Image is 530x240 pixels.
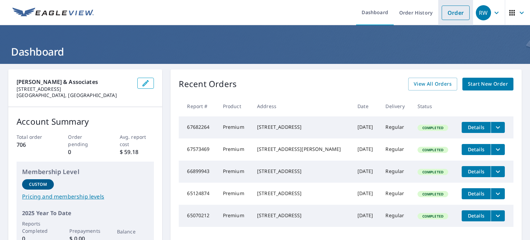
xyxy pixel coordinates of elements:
p: Custom [29,181,47,188]
a: View All Orders [408,78,457,90]
button: detailsBtn-65124874 [462,188,491,199]
span: Details [466,212,487,219]
td: 65124874 [179,183,217,205]
td: 67573469 [179,138,217,161]
span: Completed [418,214,448,219]
p: 706 [17,141,51,149]
td: [DATE] [352,138,380,161]
th: Date [352,96,380,116]
td: 67682264 [179,116,217,138]
p: Account Summary [17,115,154,128]
p: $ 59.18 [120,148,154,156]
td: Regular [380,161,412,183]
td: Premium [217,183,252,205]
span: Completed [418,192,448,196]
p: 2025 Year To Date [22,209,148,217]
a: Order [442,6,470,20]
span: View All Orders [414,80,452,88]
td: [DATE] [352,161,380,183]
td: Regular [380,183,412,205]
span: Details [466,168,487,175]
td: [DATE] [352,183,380,205]
button: detailsBtn-65070212 [462,210,491,221]
p: Membership Level [22,167,148,176]
td: Regular [380,116,412,138]
p: Order pending [68,133,102,148]
p: [PERSON_NAME] & Associates [17,78,132,86]
button: filesDropdownBtn-67573469 [491,144,505,155]
button: detailsBtn-67573469 [462,144,491,155]
span: Details [466,190,487,197]
div: [STREET_ADDRESS] [257,212,346,219]
td: Regular [380,138,412,161]
td: 66899943 [179,161,217,183]
p: Balance [117,228,149,235]
img: EV Logo [12,8,94,18]
th: Delivery [380,96,412,116]
td: Premium [217,205,252,227]
span: Details [466,146,487,153]
td: [DATE] [352,205,380,227]
button: filesDropdownBtn-67682264 [491,122,505,133]
span: Completed [418,170,448,174]
td: Premium [217,116,252,138]
div: RW [476,5,491,20]
div: [STREET_ADDRESS] [257,124,346,131]
button: detailsBtn-66899943 [462,166,491,177]
th: Product [217,96,252,116]
span: Details [466,124,487,131]
div: [STREET_ADDRESS] [257,190,346,197]
p: 0 [68,148,102,156]
p: Reports Completed [22,220,54,234]
p: Avg. report cost [120,133,154,148]
div: [STREET_ADDRESS] [257,168,346,175]
a: Start New Order [462,78,513,90]
th: Status [412,96,456,116]
span: Completed [418,147,448,152]
p: Recent Orders [179,78,237,90]
td: Premium [217,138,252,161]
td: Premium [217,161,252,183]
td: [DATE] [352,116,380,138]
th: Report # [179,96,217,116]
p: [STREET_ADDRESS] [17,86,132,92]
span: Start New Order [468,80,508,88]
span: Completed [418,125,448,130]
p: Prepayments [69,227,101,234]
th: Address [252,96,352,116]
button: filesDropdownBtn-65070212 [491,210,505,221]
div: [STREET_ADDRESS][PERSON_NAME] [257,146,346,153]
button: filesDropdownBtn-65124874 [491,188,505,199]
button: filesDropdownBtn-66899943 [491,166,505,177]
p: Total order [17,133,51,141]
h1: Dashboard [8,45,522,59]
button: detailsBtn-67682264 [462,122,491,133]
td: Regular [380,205,412,227]
p: [GEOGRAPHIC_DATA], [GEOGRAPHIC_DATA] [17,92,132,98]
a: Pricing and membership levels [22,192,148,201]
td: 65070212 [179,205,217,227]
